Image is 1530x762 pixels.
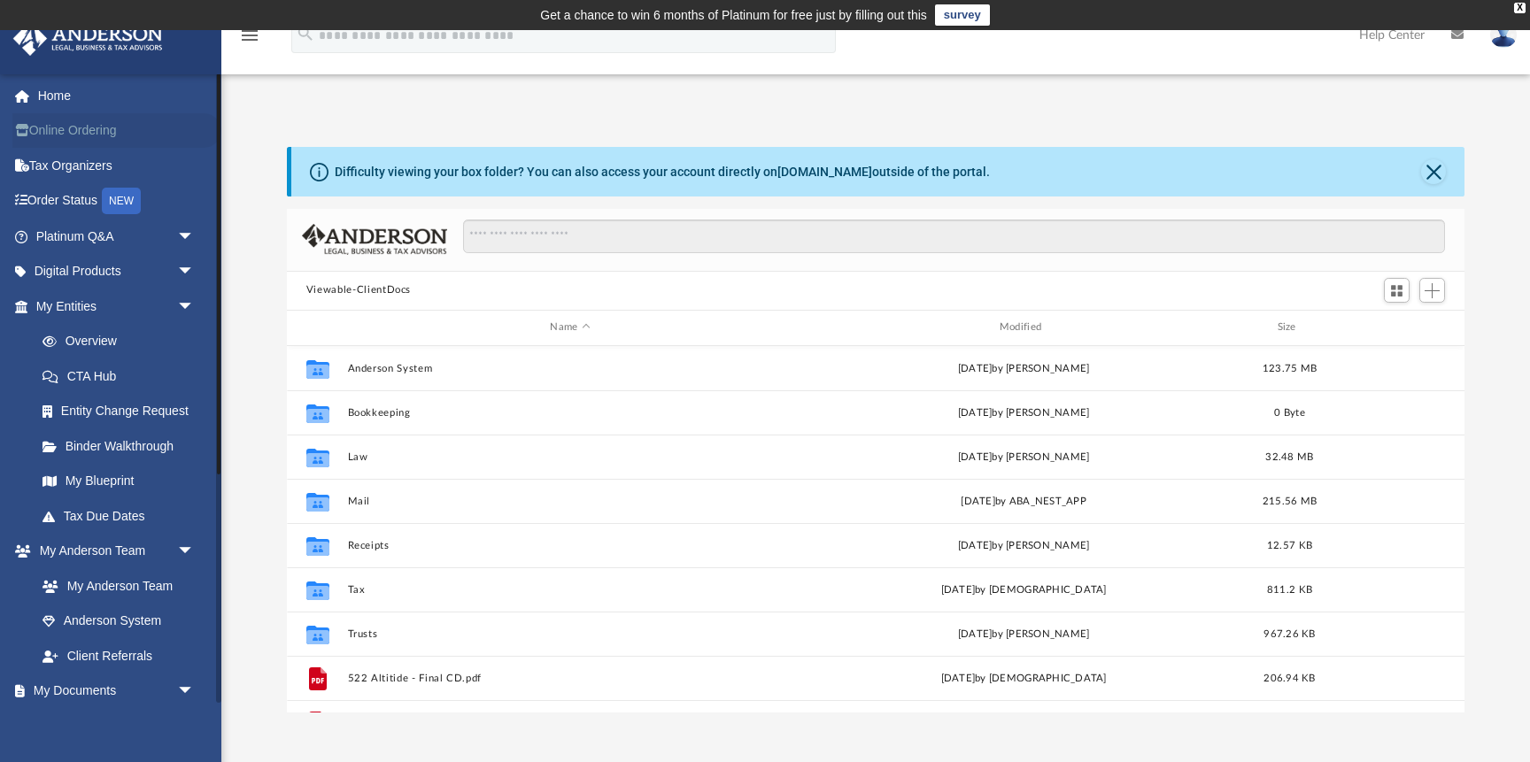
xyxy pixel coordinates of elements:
a: Online Ordering [12,113,221,149]
div: [DATE] by [PERSON_NAME] [800,449,1246,465]
div: Name [346,319,792,335]
a: Platinum Q&Aarrow_drop_down [12,219,221,254]
a: menu [239,34,260,46]
div: grid [287,346,1464,713]
div: [DATE] by [PERSON_NAME] [800,404,1246,420]
div: [DATE] by ABA_NEST_APP [800,493,1246,509]
input: Search files and folders [463,219,1446,253]
span: 12.57 KB [1267,540,1312,550]
div: [DATE] by [DEMOGRAPHIC_DATA] [800,670,1246,686]
a: My Entitiesarrow_drop_down [12,289,221,324]
a: My Blueprint [25,464,212,499]
button: Trusts [347,628,792,640]
button: Law [347,451,792,463]
img: User Pic [1490,22,1517,48]
button: Bookkeeping [347,407,792,419]
button: Mail [347,496,792,507]
i: search [296,24,315,43]
div: Size [1254,319,1325,335]
a: Order StatusNEW [12,183,221,219]
button: Switch to Grid View [1384,278,1410,303]
a: My Anderson Teamarrow_drop_down [12,534,212,569]
span: arrow_drop_down [177,673,212,710]
a: Home [12,78,221,113]
button: Viewable-ClientDocs [306,282,411,298]
a: Overview [25,324,221,359]
span: arrow_drop_down [177,534,212,570]
a: My Anderson Team [25,568,204,604]
span: 0 Byte [1274,407,1305,417]
span: 32.48 MB [1265,451,1313,461]
span: arrow_drop_down [177,254,212,290]
div: [DATE] by [PERSON_NAME] [800,626,1246,642]
span: 215.56 MB [1263,496,1317,505]
a: survey [935,4,990,26]
div: [DATE] by [PERSON_NAME] [800,360,1246,376]
button: Close [1421,159,1446,184]
a: [DOMAIN_NAME] [777,165,872,179]
img: Anderson Advisors Platinum Portal [8,21,168,56]
div: NEW [102,188,141,214]
button: Receipts [347,540,792,551]
span: 967.26 KB [1263,628,1315,638]
span: 123.75 MB [1263,363,1317,373]
a: Tax Organizers [12,148,221,183]
span: arrow_drop_down [177,289,212,325]
div: id [295,319,339,335]
div: Modified [800,319,1247,335]
div: [DATE] by [PERSON_NAME] [800,537,1246,553]
div: id [1333,319,1457,335]
span: 206.94 KB [1263,673,1315,682]
a: Entity Change Request [25,394,221,429]
a: Binder Walkthrough [25,428,221,464]
div: Difficulty viewing your box folder? You can also access your account directly on outside of the p... [335,163,990,181]
a: Client Referrals [25,638,212,673]
button: Anderson System [347,363,792,374]
span: arrow_drop_down [177,219,212,255]
button: 522 Altitide - Final CD.pdf [347,673,792,684]
a: Tax Due Dates [25,498,221,534]
span: 811.2 KB [1267,584,1312,594]
a: Digital Productsarrow_drop_down [12,254,221,289]
a: CTA Hub [25,358,221,394]
button: Add [1419,278,1446,303]
button: Tax [347,584,792,596]
div: close [1514,3,1526,13]
a: Anderson System [25,604,212,639]
a: My Documentsarrow_drop_down [12,673,212,709]
div: [DATE] by [DEMOGRAPHIC_DATA] [800,581,1246,597]
div: Get a chance to win 6 months of Platinum for free just by filling out this [540,4,927,26]
i: menu [239,25,260,46]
